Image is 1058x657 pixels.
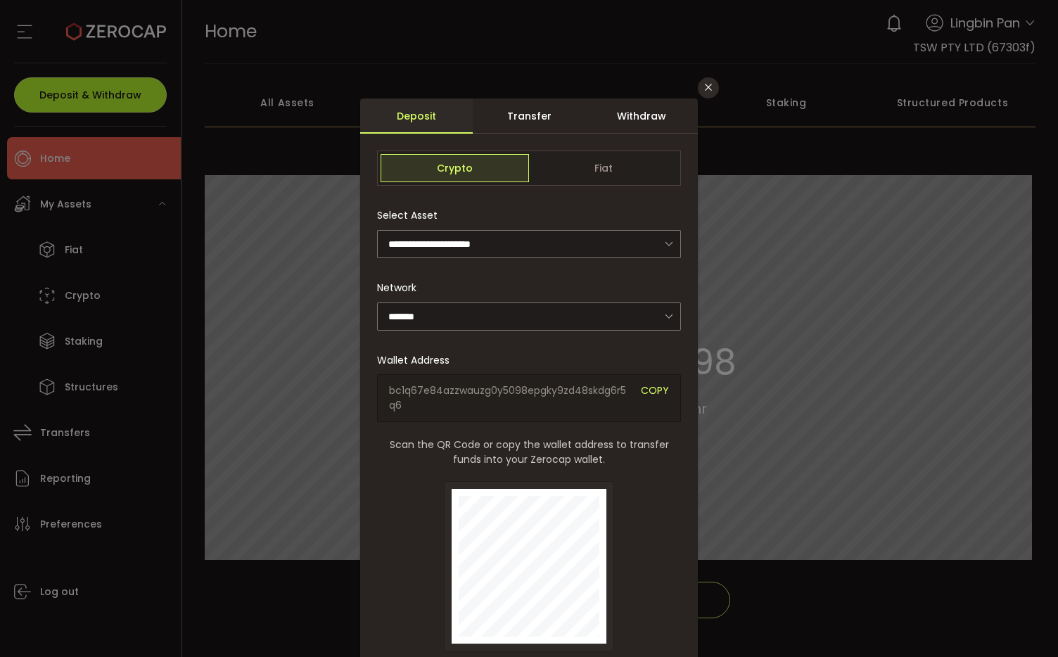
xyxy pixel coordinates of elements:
[585,98,698,134] div: Withdraw
[360,98,473,134] div: Deposit
[389,383,630,413] span: bc1q67e84azzwauzg0y5098epgky9zd48skdg6r5q6
[698,77,719,98] button: Close
[377,353,458,367] label: Wallet Address
[377,281,425,295] label: Network
[377,438,681,467] span: Scan the QR Code or copy the wallet address to transfer funds into your Zerocap wallet.
[473,98,585,134] div: Transfer
[641,383,669,413] span: COPY
[381,154,529,182] span: Crypto
[377,208,446,222] label: Select Asset
[529,154,677,182] span: Fiat
[891,505,1058,657] iframe: Chat Widget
